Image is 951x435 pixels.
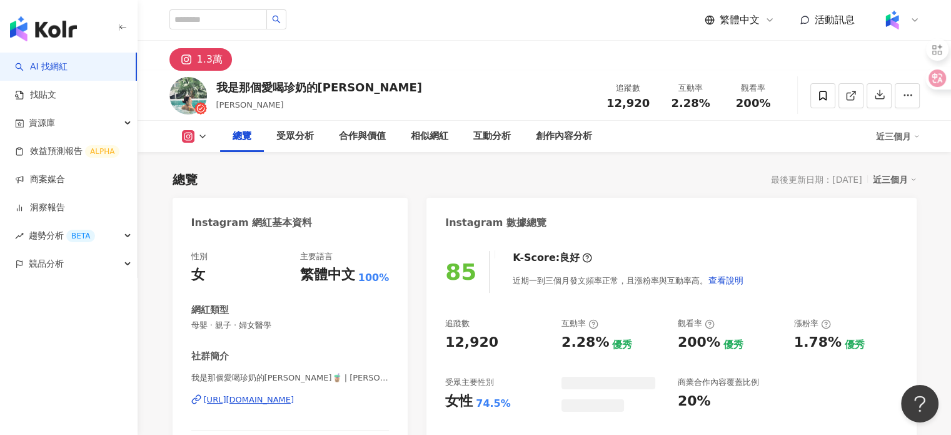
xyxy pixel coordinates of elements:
[358,271,389,285] span: 100%
[411,129,448,144] div: 相似網紅
[445,392,473,411] div: 女性
[794,318,831,329] div: 漲粉率
[29,222,95,250] span: 趨勢分析
[605,82,652,95] div: 追蹤數
[901,385,938,422] iframe: Help Scout Beacon - Open
[15,61,68,73] a: searchAI 找網紅
[10,16,77,41] img: logo
[536,129,592,144] div: 創作內容分析
[473,129,511,144] div: 互動分析
[15,173,65,186] a: 商案媒合
[15,232,24,240] span: rise
[191,394,390,406] a: [URL][DOMAIN_NAME]
[678,392,711,411] div: 20%
[561,333,609,352] div: 2.28%
[445,259,476,285] div: 85
[815,14,855,26] span: 活動訊息
[723,338,743,352] div: 優秀
[191,372,390,384] span: 我是那個愛喝珍奶的[PERSON_NAME]🧋 | [PERSON_NAME]
[15,145,119,158] a: 效益預測報告ALPHA
[445,216,546,230] div: Instagram 數據總覽
[606,96,650,110] span: 12,920
[445,377,494,388] div: 受眾主要性別
[216,100,284,110] span: [PERSON_NAME]
[678,377,759,388] div: 商業合作內容覆蓋比例
[667,82,715,95] div: 互動率
[736,97,771,110] span: 200%
[880,8,904,32] img: Kolr%20app%20icon%20%281%29.png
[15,89,56,101] a: 找貼文
[476,397,511,411] div: 74.5%
[204,394,294,406] div: [URL][DOMAIN_NAME]
[191,251,208,262] div: 性別
[678,318,715,329] div: 觀看率
[445,318,470,329] div: 追蹤數
[191,216,313,230] div: Instagram 網紅基本資料
[276,129,314,144] div: 受眾分析
[730,82,777,95] div: 觀看率
[845,338,865,352] div: 優秀
[513,268,744,293] div: 近期一到三個月發文頻率正常，且漲粉率與互動率高。
[15,202,65,214] a: 洞察報告
[173,171,198,188] div: 總覽
[561,318,598,329] div: 互動率
[876,126,920,146] div: 近三個月
[216,79,422,95] div: 我是那個愛喝珍奶的[PERSON_NAME]
[771,175,862,185] div: 最後更新日期：[DATE]
[671,97,710,110] span: 2.28%
[794,333,842,352] div: 1.78%
[300,251,333,262] div: 主要語言
[29,250,64,278] span: 競品分析
[197,51,223,68] div: 1.3萬
[169,48,232,71] button: 1.3萬
[612,338,632,352] div: 優秀
[339,129,386,144] div: 合作與價值
[708,268,744,293] button: 查看說明
[513,251,592,265] div: K-Score :
[678,333,720,352] div: 200%
[708,275,743,285] span: 查看說明
[66,230,95,242] div: BETA
[191,320,390,331] span: 母嬰 · 親子 · 婦女醫學
[300,265,355,285] div: 繁體中文
[873,171,917,188] div: 近三個月
[560,251,580,265] div: 良好
[445,333,498,352] div: 12,920
[191,350,229,363] div: 社群簡介
[191,265,205,285] div: 女
[272,15,281,24] span: search
[720,13,760,27] span: 繁體中文
[233,129,251,144] div: 總覽
[29,109,55,137] span: 資源庫
[191,304,229,317] div: 網紅類型
[169,77,207,115] img: KOL Avatar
